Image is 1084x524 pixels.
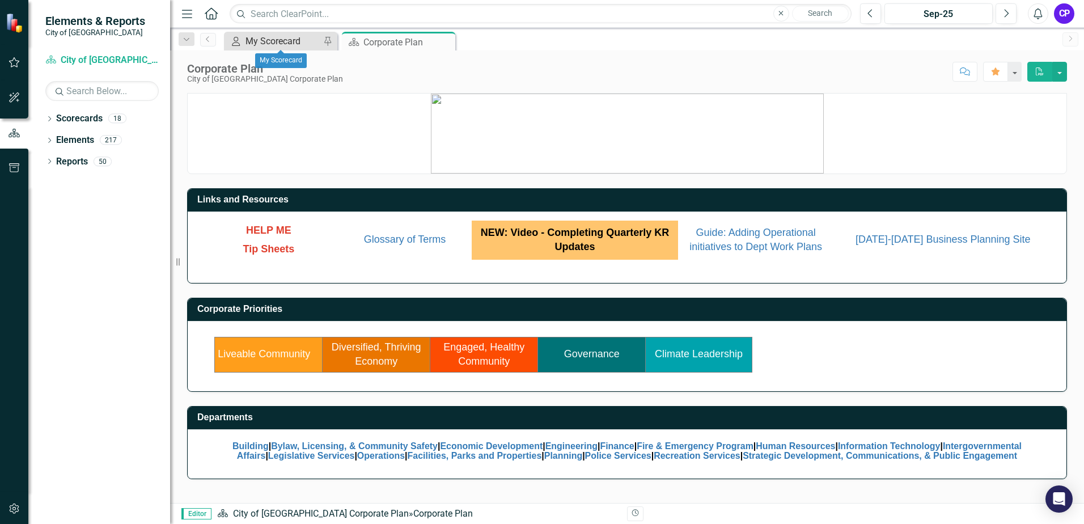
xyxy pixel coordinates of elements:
a: City of [GEOGRAPHIC_DATA] Corporate Plan [45,54,159,67]
span: HELP ME [246,225,291,236]
a: Glossary of Terms [364,234,446,245]
a: HELP ME [246,226,291,235]
a: Legislative Services [268,451,355,460]
a: Police Services [585,451,651,460]
a: Operations [357,451,405,460]
span: | | | | | | | | | | | | | | | [232,441,1022,461]
a: Reports [56,155,88,168]
a: Engineering [545,441,598,451]
a: Liveable Community [218,348,310,360]
h3: Corporate Priorities [197,304,1061,314]
a: Building [232,441,269,451]
button: Search [792,6,849,22]
a: Facilities, Parks and Properties [408,451,542,460]
div: » [217,508,619,521]
div: 217 [100,136,122,145]
a: NEW: Video - Completing Quarterly KR Updates [481,229,669,252]
a: Engaged, Healthy Community [443,341,524,367]
a: Planning [544,451,582,460]
a: My Scorecard [227,34,320,48]
a: Diversified, Thriving Economy [332,341,421,367]
div: Open Intercom Messenger [1045,485,1073,513]
a: Scorecards [56,112,103,125]
h3: Links and Resources [197,195,1061,205]
a: Fire & Emergency Program [637,441,753,451]
span: Elements & Reports [45,14,145,28]
small: City of [GEOGRAPHIC_DATA] [45,28,145,37]
a: Human Resources [756,441,835,451]
a: Information Technology [838,441,941,451]
a: Strategic Development, Communications, & Public Engagement [743,451,1017,460]
a: Recreation Services [654,451,740,460]
a: Governance [564,348,620,360]
h3: Departments [197,412,1061,422]
a: Economic Development [440,441,543,451]
div: Corporate Plan [413,508,473,519]
div: Sep-25 [888,7,989,21]
span: Guide: Adding Operational initiatives to Dept Work Plans [689,227,822,253]
a: Climate Leadership [655,348,743,360]
span: Search [808,9,832,18]
span: NEW: Video - Completing Quarterly KR Updates [481,227,669,253]
div: Corporate Plan [187,62,343,75]
a: Intergovernmental Affairs [237,441,1022,461]
div: City of [GEOGRAPHIC_DATA] Corporate Plan [187,75,343,83]
input: Search ClearPoint... [230,4,852,24]
a: [DATE]-[DATE] Business Planning Site [856,234,1030,245]
div: My Scorecard [255,53,307,68]
div: 50 [94,157,112,166]
div: 18 [108,114,126,124]
a: Finance [600,441,634,451]
a: Tip Sheets [243,245,295,254]
a: Elements [56,134,94,147]
button: Sep-25 [884,3,993,24]
div: My Scorecard [245,34,320,48]
input: Search Below... [45,81,159,101]
span: Editor [181,508,211,519]
img: ClearPoint Strategy [6,13,26,33]
a: Bylaw, Licensing, & Community Safety [271,441,438,451]
span: Tip Sheets [243,243,295,255]
div: Corporate Plan [363,35,452,49]
a: Guide: Adding Operational initiatives to Dept Work Plans [689,229,822,252]
button: CP [1054,3,1074,24]
a: City of [GEOGRAPHIC_DATA] Corporate Plan [233,508,409,519]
